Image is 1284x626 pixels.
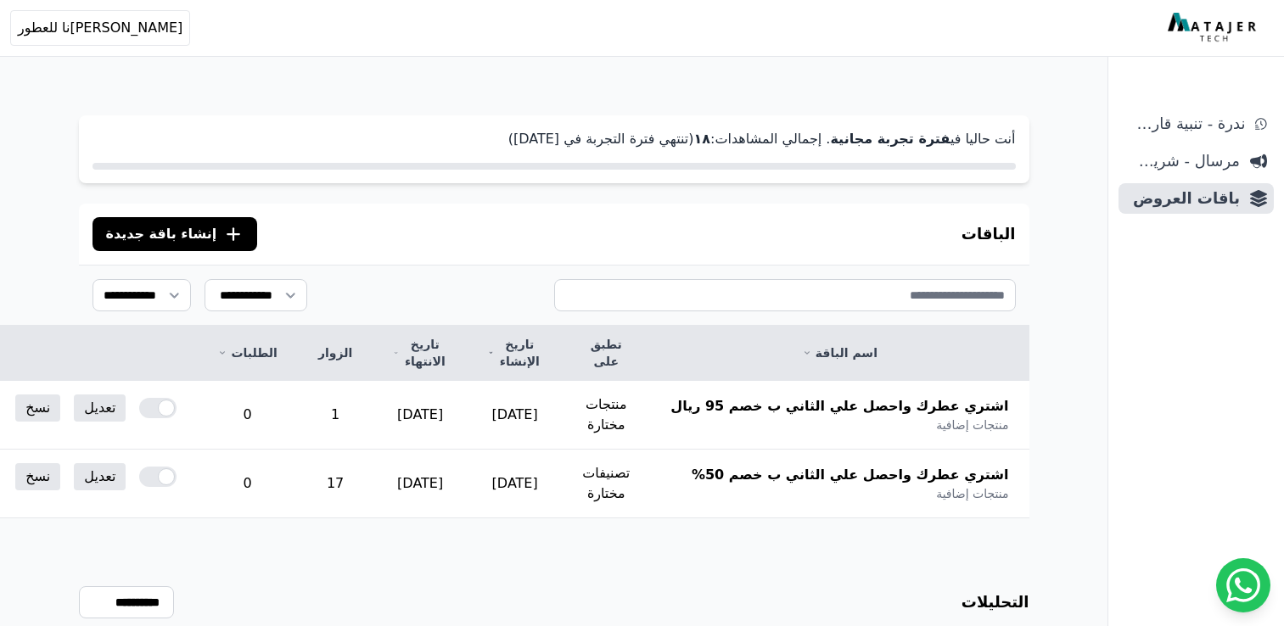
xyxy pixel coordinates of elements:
[373,450,468,518] td: [DATE]
[670,396,1008,416] span: اشتري عطرك واحصل علي الثاني ب خصم 95 ريال
[197,450,297,518] td: 0
[393,336,447,370] a: تاريخ الانتهاء
[1168,13,1260,43] img: MatajerTech Logo
[562,326,650,381] th: تطبق على
[18,18,182,38] span: [PERSON_NAME]نا للعطور
[830,131,950,147] strong: فترة تجربة مجانية
[93,217,258,251] button: إنشاء باقة جديدة
[488,336,541,370] a: تاريخ الإنشاء
[468,450,562,518] td: [DATE]
[692,465,1009,485] span: اشتري عطرك واحصل علي الثاني ب خصم 50%
[298,326,373,381] th: الزوار
[670,344,1008,361] a: اسم الباقة
[962,222,1016,246] h3: الباقات
[15,394,60,422] a: نسخ
[74,463,126,490] a: تعديل
[15,463,60,490] a: نسخ
[1125,187,1240,210] span: باقات العروض
[106,224,217,244] span: إنشاء باقة جديدة
[217,344,277,361] a: الطلبات
[74,394,126,422] a: تعديل
[693,131,710,147] strong: ١٨
[562,450,650,518] td: تصنيفات مختارة
[468,381,562,450] td: [DATE]
[936,485,1008,502] span: منتجات إضافية
[562,381,650,450] td: منتجات مختارة
[93,129,1016,149] p: أنت حاليا في . إجمالي المشاهدات: (تنتهي فترة التجربة في [DATE])
[1125,149,1240,173] span: مرسال - شريط دعاية
[936,416,1008,433] span: منتجات إضافية
[962,590,1029,614] h3: التحليلات
[1125,112,1245,136] span: ندرة - تنبية قارب علي النفاذ
[298,381,373,450] td: 1
[298,450,373,518] td: 17
[10,10,190,46] button: [PERSON_NAME]نا للعطور
[373,381,468,450] td: [DATE]
[197,381,297,450] td: 0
